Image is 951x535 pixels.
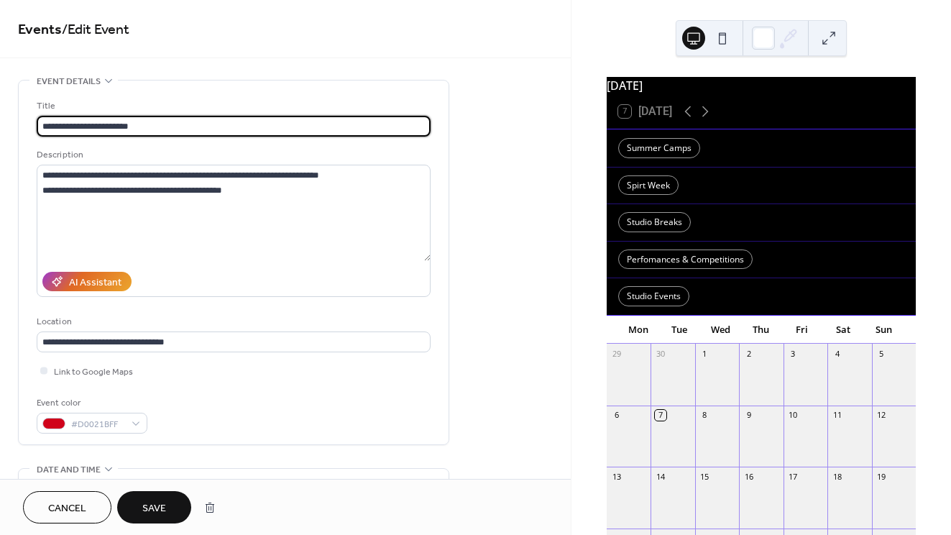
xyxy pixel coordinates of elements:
[743,410,754,421] div: 9
[699,348,710,359] div: 1
[822,316,863,344] div: Sat
[618,175,679,196] div: Spirt Week
[37,462,101,477] span: Date and time
[37,147,428,163] div: Description
[618,316,659,344] div: Mon
[142,501,166,516] span: Save
[740,316,781,344] div: Thu
[54,365,133,380] span: Link to Google Maps
[18,16,62,44] a: Events
[876,410,887,421] div: 12
[23,491,111,523] button: Cancel
[788,410,799,421] div: 10
[71,417,124,432] span: #D0021BFF
[611,348,622,359] div: 29
[618,212,691,232] div: Studio Breaks
[607,77,916,94] div: [DATE]
[788,348,799,359] div: 3
[655,471,666,482] div: 14
[42,272,132,291] button: AI Assistant
[832,348,842,359] div: 4
[699,410,710,421] div: 8
[659,316,700,344] div: Tue
[37,395,144,411] div: Event color
[655,348,666,359] div: 30
[743,471,754,482] div: 16
[117,491,191,523] button: Save
[611,410,622,421] div: 6
[699,471,710,482] div: 15
[611,471,622,482] div: 13
[48,501,86,516] span: Cancel
[700,316,741,344] div: Wed
[618,138,700,158] div: Summer Camps
[655,410,666,421] div: 7
[781,316,822,344] div: Fri
[69,275,121,291] div: AI Assistant
[618,286,689,306] div: Studio Events
[62,16,129,44] span: / Edit Event
[832,471,842,482] div: 18
[743,348,754,359] div: 2
[832,410,842,421] div: 11
[37,314,428,329] div: Location
[37,74,101,89] span: Event details
[618,250,753,270] div: Perfomances & Competitions
[37,99,428,114] div: Title
[863,316,904,344] div: Sun
[876,471,887,482] div: 19
[876,348,887,359] div: 5
[788,471,799,482] div: 17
